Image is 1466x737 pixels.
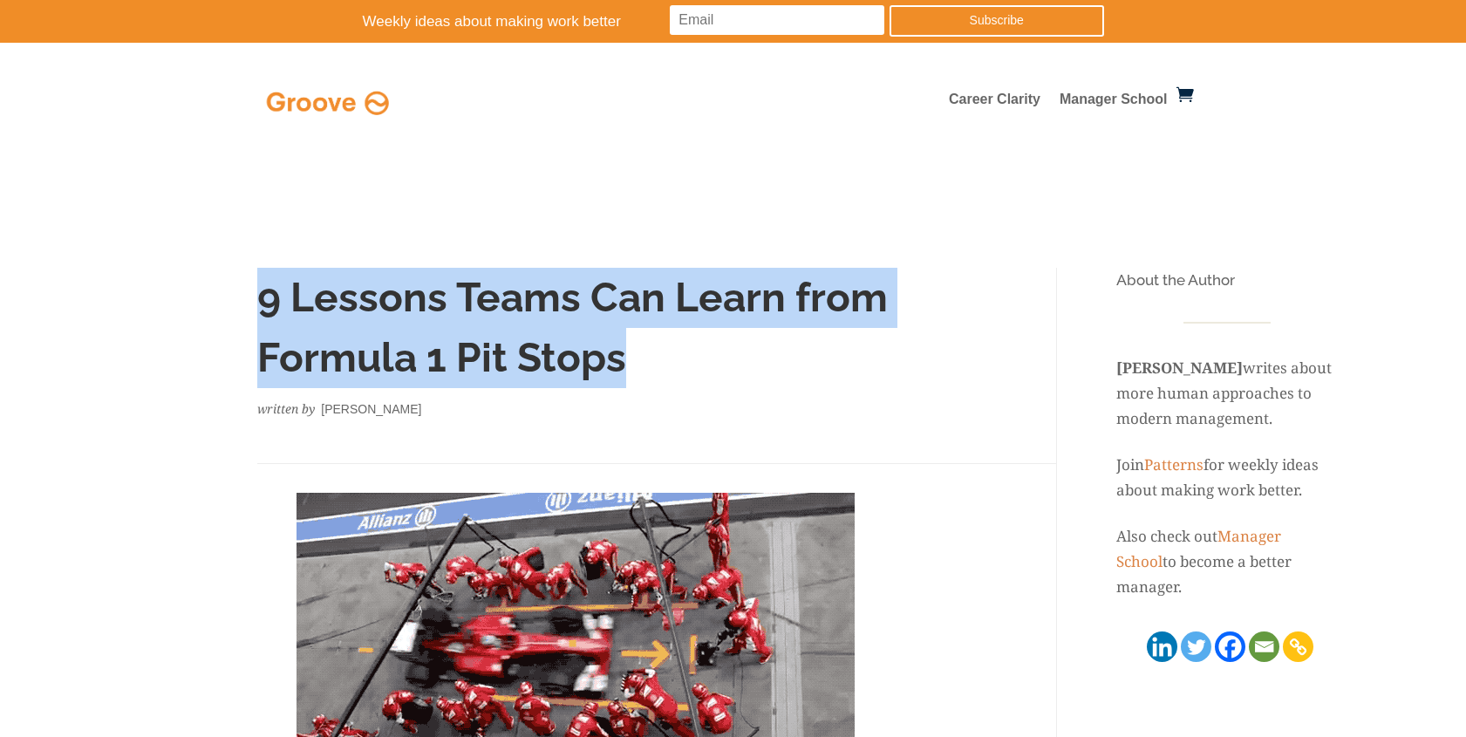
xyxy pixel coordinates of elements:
a: Linkedin [1147,631,1177,662]
p: Weekly ideas about making work better [363,9,725,36]
p: writes about more human approaches to modern management. [1116,331,1338,453]
a: Career Clarity [949,93,1040,113]
em: written by [257,400,315,417]
a: Patterns [1144,454,1203,474]
span: Subscribe [970,13,1024,27]
a: Copy Link [1283,631,1313,662]
img: Full Logo [263,86,393,119]
span: for weekly ideas about making work better. [1116,454,1319,500]
a: Manager School [1116,526,1281,571]
input: Email [670,5,884,35]
a: Subscribe [890,5,1104,37]
span: [PERSON_NAME] [321,402,421,416]
span: Join [1116,454,1144,474]
a: Twitter [1181,631,1211,662]
a: Facebook [1215,631,1245,662]
a: Email [1249,631,1279,662]
h1: 9 Lessons Teams Can Learn from Formula 1 Pit Stops [257,268,894,397]
a: Manager School [1060,93,1168,113]
p: Also check out to become a better manager. [1116,524,1338,600]
strong: [PERSON_NAME] [1116,358,1243,378]
span: About the Author [1116,271,1235,289]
